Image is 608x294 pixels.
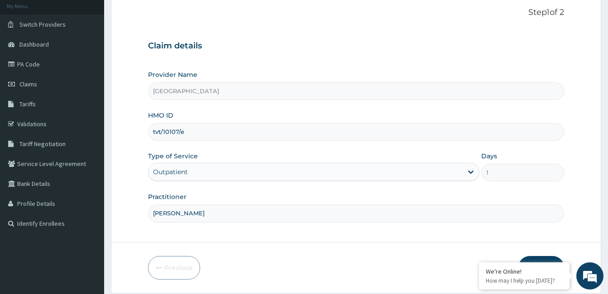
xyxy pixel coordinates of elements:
[47,51,152,62] div: Chat with us now
[153,167,188,176] div: Outpatient
[486,277,563,285] p: How may I help you today?
[148,192,187,201] label: Practitioner
[148,111,173,120] label: HMO ID
[148,5,170,26] div: Minimize live chat window
[19,80,37,88] span: Claims
[19,100,36,108] span: Tariffs
[19,40,49,48] span: Dashboard
[148,70,197,79] label: Provider Name
[53,89,125,180] span: We're online!
[486,267,563,275] div: We're Online!
[148,152,198,161] label: Type of Service
[19,20,66,28] span: Switch Providers
[17,45,37,68] img: d_794563401_company_1708531726252_794563401
[148,204,564,222] input: Enter Name
[148,41,564,51] h3: Claim details
[518,256,564,280] button: Next
[19,140,66,148] span: Tariff Negotiation
[5,197,172,229] textarea: Type your message and hit 'Enter'
[148,256,200,280] button: Previous
[481,152,497,161] label: Days
[148,8,564,18] p: Step 1 of 2
[148,123,564,141] input: Enter HMO ID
